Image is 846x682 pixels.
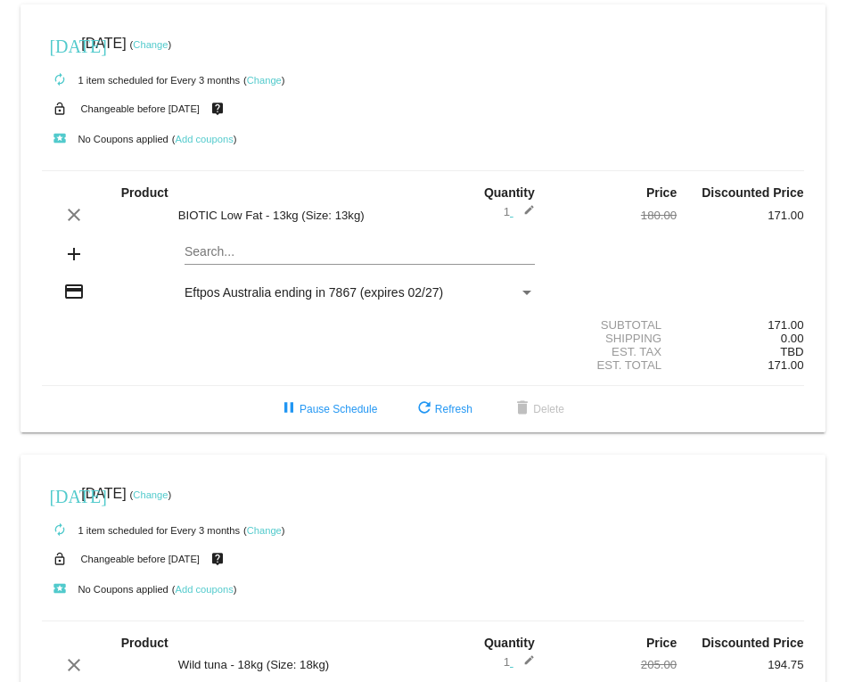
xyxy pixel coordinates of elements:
span: TBD [780,345,803,358]
small: ( ) [130,489,172,500]
mat-icon: add [63,243,85,265]
span: Eftpos Australia ending in 7867 (expires 02/27) [185,285,443,300]
a: Change [133,489,168,500]
div: Subtotal [550,318,677,332]
button: Delete [497,393,579,425]
small: 1 item scheduled for Every 3 months [42,525,240,536]
mat-icon: autorenew [49,520,70,541]
small: ( ) [172,134,237,144]
small: ( ) [243,525,285,536]
div: Est. Total [550,358,677,372]
small: No Coupons applied [42,584,168,595]
div: 171.00 [677,209,803,222]
mat-icon: autorenew [49,70,70,91]
mat-icon: edit [513,654,535,676]
div: Est. Tax [550,345,677,358]
a: Change [247,75,282,86]
span: [DATE] [81,486,126,501]
mat-icon: local_play [49,579,70,600]
div: BIOTIC Low Fat - 13kg (Size: 13kg) [169,209,423,222]
a: Change [133,39,168,50]
small: ( ) [172,584,237,595]
span: 0.00 [781,332,804,345]
div: Wild tuna - 18kg (Size: 18kg) [169,658,423,671]
a: Add coupons [175,584,233,595]
span: 1 [504,655,535,669]
small: 1 item scheduled for Every 3 months [42,75,240,86]
button: Pause Schedule [264,393,391,425]
mat-icon: clear [63,654,85,676]
small: ( ) [130,39,172,50]
strong: Price [646,636,677,650]
span: [DATE] [81,36,126,51]
mat-icon: delete [512,399,533,420]
small: ( ) [243,75,285,86]
mat-icon: [DATE] [49,34,70,55]
strong: Quantity [484,185,535,200]
strong: Quantity [484,636,535,650]
mat-icon: refresh [414,399,435,420]
a: Add coupons [175,134,233,144]
mat-icon: lock_open [49,547,70,571]
strong: Discounted Price [702,636,803,650]
strong: Discounted Price [702,185,803,200]
a: Change [247,525,282,536]
div: 171.00 [677,318,803,332]
strong: Price [646,185,677,200]
mat-icon: edit [513,204,535,226]
mat-icon: clear [63,204,85,226]
mat-icon: live_help [207,97,228,120]
div: 205.00 [550,658,677,671]
small: No Coupons applied [42,134,168,144]
small: Changeable before [DATE] [80,554,200,564]
strong: Product [121,636,168,650]
span: 1 [504,205,535,218]
mat-icon: local_play [49,128,70,150]
div: 180.00 [550,209,677,222]
span: Pause Schedule [278,403,377,415]
mat-icon: pause [278,399,300,420]
button: Refresh [399,393,487,425]
mat-icon: [DATE] [49,484,70,505]
span: Refresh [414,403,472,415]
input: Search... [185,245,535,259]
mat-icon: live_help [207,547,228,571]
small: Changeable before [DATE] [80,103,200,114]
div: Shipping [550,332,677,345]
mat-select: Payment Method [185,285,535,300]
mat-icon: lock_open [49,97,70,120]
strong: Product [121,185,168,200]
div: 194.75 [677,658,803,671]
span: Delete [512,403,564,415]
mat-icon: credit_card [63,281,85,302]
span: 171.00 [768,358,803,372]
